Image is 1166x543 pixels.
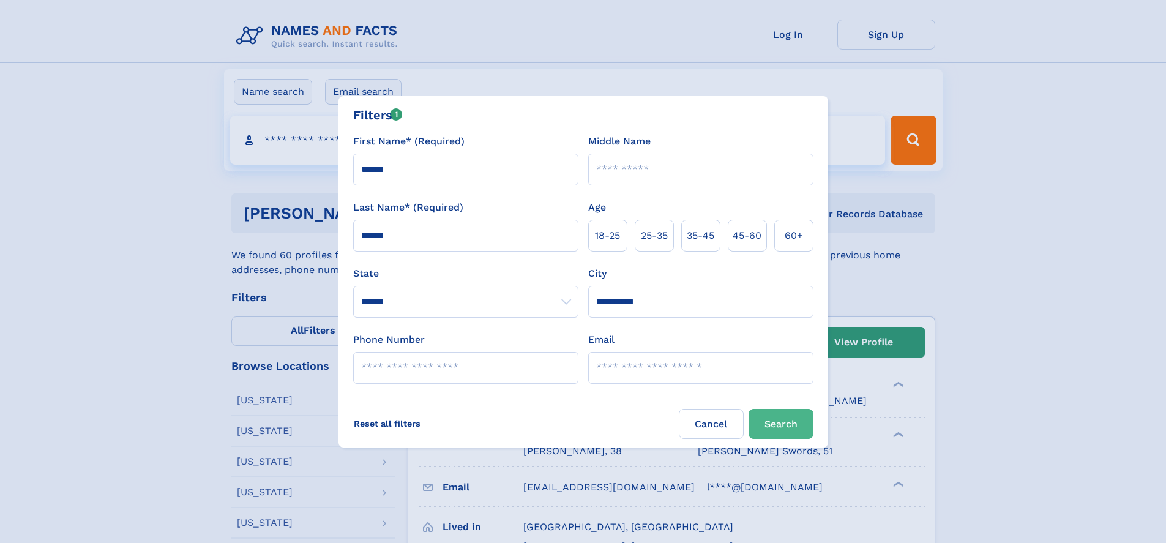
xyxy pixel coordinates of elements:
[588,266,607,281] label: City
[588,332,615,347] label: Email
[595,228,620,243] span: 18‑25
[785,228,803,243] span: 60+
[353,106,403,124] div: Filters
[733,228,761,243] span: 45‑60
[687,228,714,243] span: 35‑45
[749,409,813,439] button: Search
[588,134,651,149] label: Middle Name
[353,266,578,281] label: State
[679,409,744,439] label: Cancel
[641,228,668,243] span: 25‑35
[353,332,425,347] label: Phone Number
[346,409,428,438] label: Reset all filters
[353,200,463,215] label: Last Name* (Required)
[588,200,606,215] label: Age
[353,134,465,149] label: First Name* (Required)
